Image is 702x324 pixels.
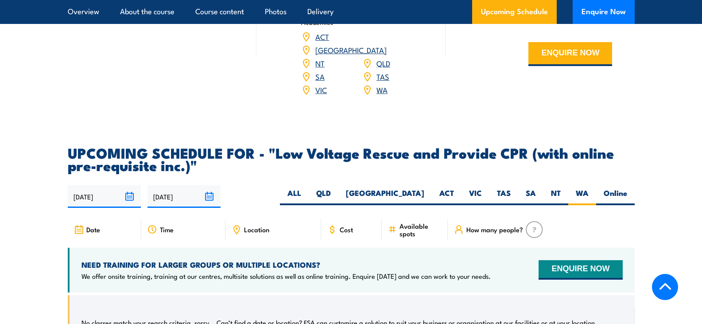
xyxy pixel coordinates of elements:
label: ACT [432,188,462,205]
button: ENQUIRE NOW [528,42,612,66]
span: Available spots [399,222,442,237]
label: NT [543,188,568,205]
a: [GEOGRAPHIC_DATA] [315,44,387,55]
label: VIC [462,188,489,205]
h2: UPCOMING SCHEDULE FOR - "Low Voltage Rescue and Provide CPR (with online pre-requisite inc.)" [68,146,635,171]
a: QLD [376,58,390,68]
label: ALL [280,188,309,205]
a: SA [315,71,325,82]
span: Time [160,226,174,233]
a: NT [315,58,325,68]
button: ENQUIRE NOW [539,260,622,280]
h4: NEED TRAINING FOR LARGER GROUPS OR MULTIPLE LOCATIONS? [81,260,491,269]
label: WA [568,188,596,205]
input: To date [147,185,221,208]
p: We offer onsite training, training at our centres, multisite solutions as well as online training... [81,272,491,281]
span: Location [244,226,269,233]
label: SA [518,188,543,205]
a: VIC [315,84,327,95]
label: QLD [309,188,338,205]
span: How many people? [466,226,523,233]
a: TAS [376,71,389,82]
label: Online [596,188,635,205]
span: Cost [340,226,353,233]
a: ACT [315,31,329,42]
input: From date [68,185,141,208]
span: Date [86,226,100,233]
label: TAS [489,188,518,205]
label: [GEOGRAPHIC_DATA] [338,188,432,205]
a: WA [376,84,388,95]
